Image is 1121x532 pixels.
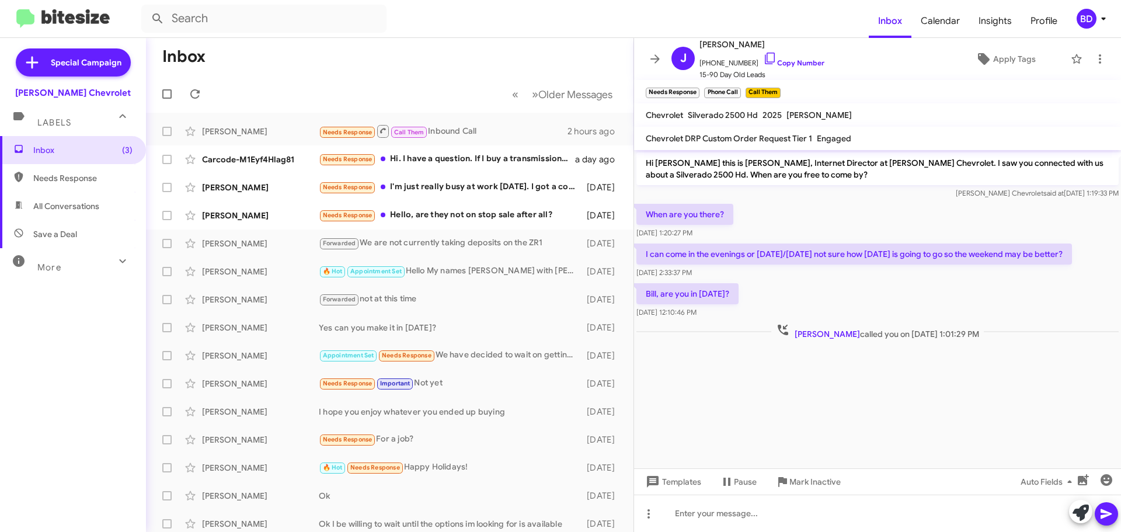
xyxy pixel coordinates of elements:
span: Needs Response [33,172,133,184]
span: Templates [643,471,701,492]
span: Mark Inactive [789,471,841,492]
div: Hello, are they not on stop sale after all? [319,208,581,222]
span: All Conversations [33,200,99,212]
div: [PERSON_NAME] [202,462,319,474]
div: [DATE] [581,322,624,333]
div: [DATE] [581,294,624,305]
span: Appointment Set [323,352,374,359]
div: [PERSON_NAME] [202,378,319,390]
span: Apply Tags [993,48,1036,69]
span: Insights [969,4,1021,38]
span: Needs Response [323,155,372,163]
div: [DATE] [581,238,624,249]
span: » [532,87,538,102]
span: Older Messages [538,88,612,101]
a: Special Campaign [16,48,131,77]
span: said at [1043,189,1064,197]
div: [PERSON_NAME] [202,238,319,249]
span: Needs Response [382,352,431,359]
button: Previous [505,82,525,106]
span: called you on [DATE] 1:01:29 PM [771,323,984,340]
p: When are you there? [636,204,733,225]
span: [PERSON_NAME] [786,110,852,120]
div: [DATE] [581,378,624,390]
nav: Page navigation example [506,82,619,106]
button: Auto Fields [1011,471,1086,492]
span: Needs Response [323,128,372,136]
div: [PERSON_NAME] [202,182,319,193]
span: Auto Fields [1021,471,1077,492]
div: Not yet [319,377,581,390]
div: [DATE] [581,518,624,530]
div: [PERSON_NAME] Chevrolet [15,87,131,99]
div: not at this time [319,293,581,306]
div: [DATE] [581,210,624,221]
span: Appointment Set [350,267,402,275]
span: Forwarded [320,294,358,305]
div: I'm just really busy at work [DATE]. I got a couple projects underway and some bids we need to ge... [319,180,581,194]
span: Inbox [33,144,133,156]
span: [DATE] 2:33:37 PM [636,268,692,277]
span: « [512,87,518,102]
span: J [680,49,687,68]
div: [PERSON_NAME] [202,266,319,277]
span: [DATE] 12:10:46 PM [636,308,697,317]
span: [PHONE_NUMBER] [699,51,824,69]
div: We have decided to wait on getting a car for now. Thank you and we will reach out when we are ready. [319,349,581,362]
span: [DATE] 1:20:27 PM [636,228,692,237]
div: [DATE] [581,406,624,418]
span: Forwarded [320,238,358,249]
div: Ok I be willing to wait until the options im looking for is available [319,518,581,530]
input: Search [141,5,387,33]
div: BD [1077,9,1096,29]
div: For a job? [319,433,581,446]
div: [DATE] [581,434,624,446]
div: Happy Holidays! [319,461,581,474]
small: Phone Call [704,88,740,98]
div: a day ago [575,154,624,165]
span: 2025 [763,110,782,120]
div: 2 hours ago [568,126,624,137]
small: Needs Response [646,88,699,98]
span: Needs Response [323,380,372,387]
a: Profile [1021,4,1067,38]
div: Ok [319,490,581,502]
span: Needs Response [323,211,372,219]
span: Silverado 2500 Hd [688,110,758,120]
a: Inbox [869,4,911,38]
span: Chevrolet DRP Custom Order Request Tier 1 [646,133,812,144]
span: Call Them [394,128,424,136]
div: [PERSON_NAME] [202,322,319,333]
div: Hello My names [PERSON_NAME] with [PERSON_NAME] Chevrolet I can assist you with the EV Blazer. Ca... [319,265,581,278]
div: [PERSON_NAME] [202,434,319,446]
button: Pause [711,471,766,492]
span: 15-90 Day Old Leads [699,69,824,81]
div: [DATE] [581,350,624,361]
div: Yes can you make it in [DATE]? [319,322,581,333]
a: Calendar [911,4,969,38]
span: [PERSON_NAME] Chevrolet [DATE] 1:19:33 PM [956,189,1119,197]
small: Call Them [746,88,781,98]
div: [PERSON_NAME] [202,406,319,418]
div: [DATE] [581,182,624,193]
h1: Inbox [162,47,206,66]
div: Hi. I have a question. If I buy a transmission from your dealership and have it installed at a tr... [319,152,575,166]
div: [DATE] [581,490,624,502]
span: Save a Deal [33,228,77,240]
span: 🔥 Hot [323,464,343,471]
button: Mark Inactive [766,471,850,492]
div: I hope you enjoy whatever you ended up buying [319,406,581,418]
p: I can come in the evenings or [DATE]/[DATE] not sure how [DATE] is going to go so the weekend may... [636,244,1072,265]
span: Needs Response [323,436,372,443]
div: [PERSON_NAME] [202,350,319,361]
div: [PERSON_NAME] [202,126,319,137]
span: [PERSON_NAME] [795,329,860,339]
button: Apply Tags [945,48,1065,69]
div: [PERSON_NAME] [202,210,319,221]
span: Labels [37,117,71,128]
div: Inbound Call [319,124,568,138]
span: Chevrolet [646,110,683,120]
